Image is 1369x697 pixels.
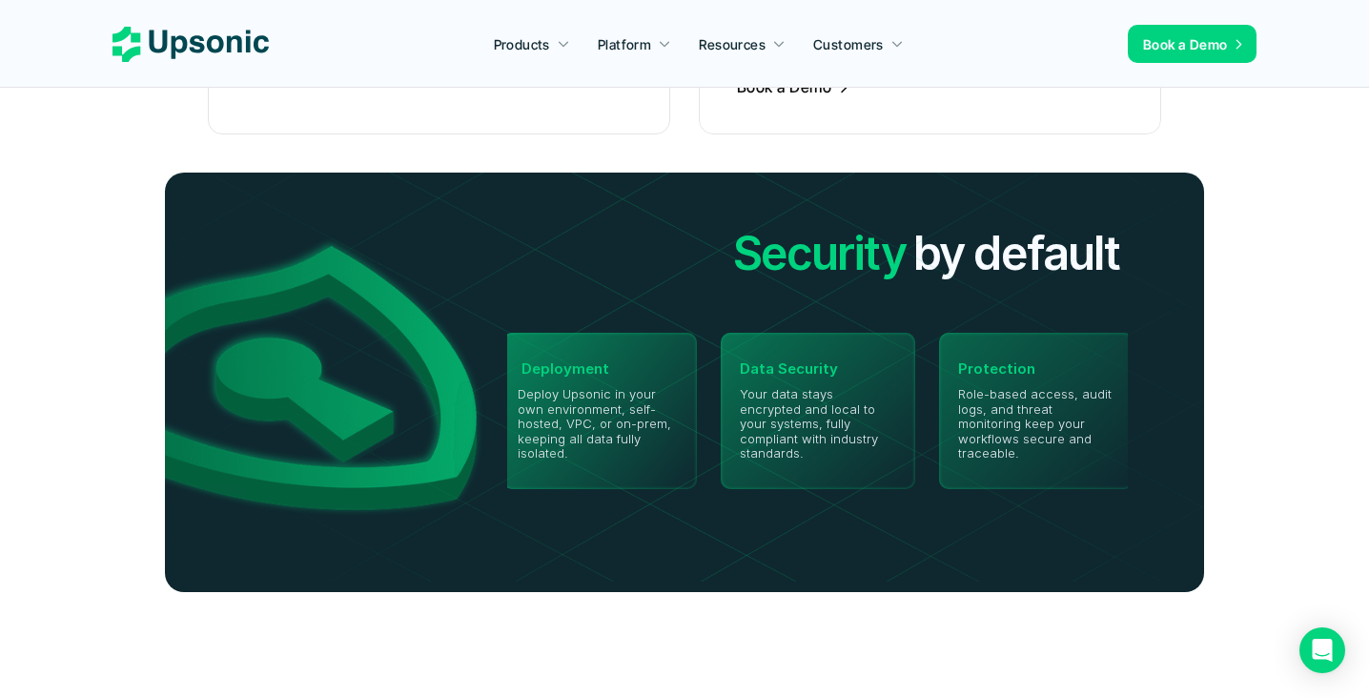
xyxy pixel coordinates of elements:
p: Platform [598,34,651,54]
p: Book a Demo [1143,34,1228,54]
p: Products [494,34,550,54]
p: Resources [699,34,766,54]
p: Book a Demo [737,85,831,90]
a: Book a Demo [1128,25,1257,63]
p: Customers [813,34,884,54]
div: Open Intercom Messenger [1299,627,1345,673]
a: Products [482,27,582,61]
